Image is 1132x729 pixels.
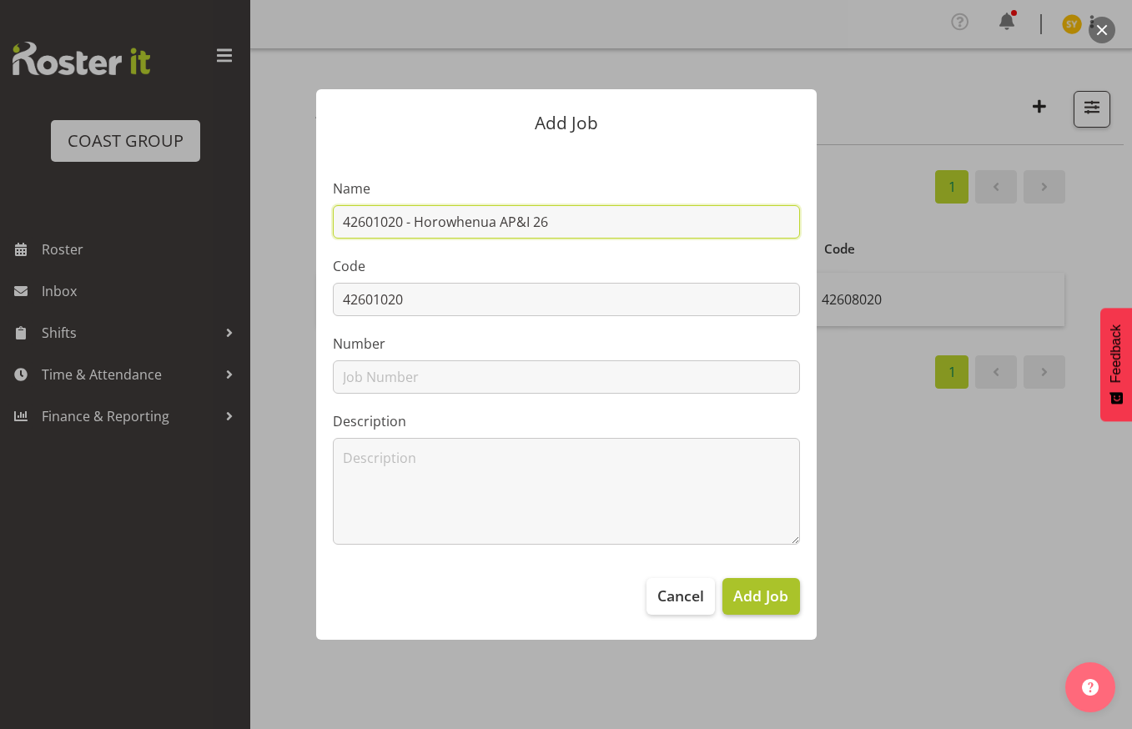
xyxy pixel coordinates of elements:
span: Feedback [1109,324,1124,383]
button: Add Job [722,578,799,615]
input: Job Name [333,205,800,239]
label: Description [333,411,800,431]
input: Job Code [333,283,800,316]
span: Add Job [733,585,788,606]
input: Job Number [333,360,800,394]
label: Number [333,334,800,354]
label: Code [333,256,800,276]
span: Cancel [657,585,704,606]
p: Add Job [333,114,800,132]
label: Name [333,178,800,199]
button: Feedback - Show survey [1100,308,1132,421]
button: Cancel [646,578,715,615]
img: help-xxl-2.png [1082,679,1099,696]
